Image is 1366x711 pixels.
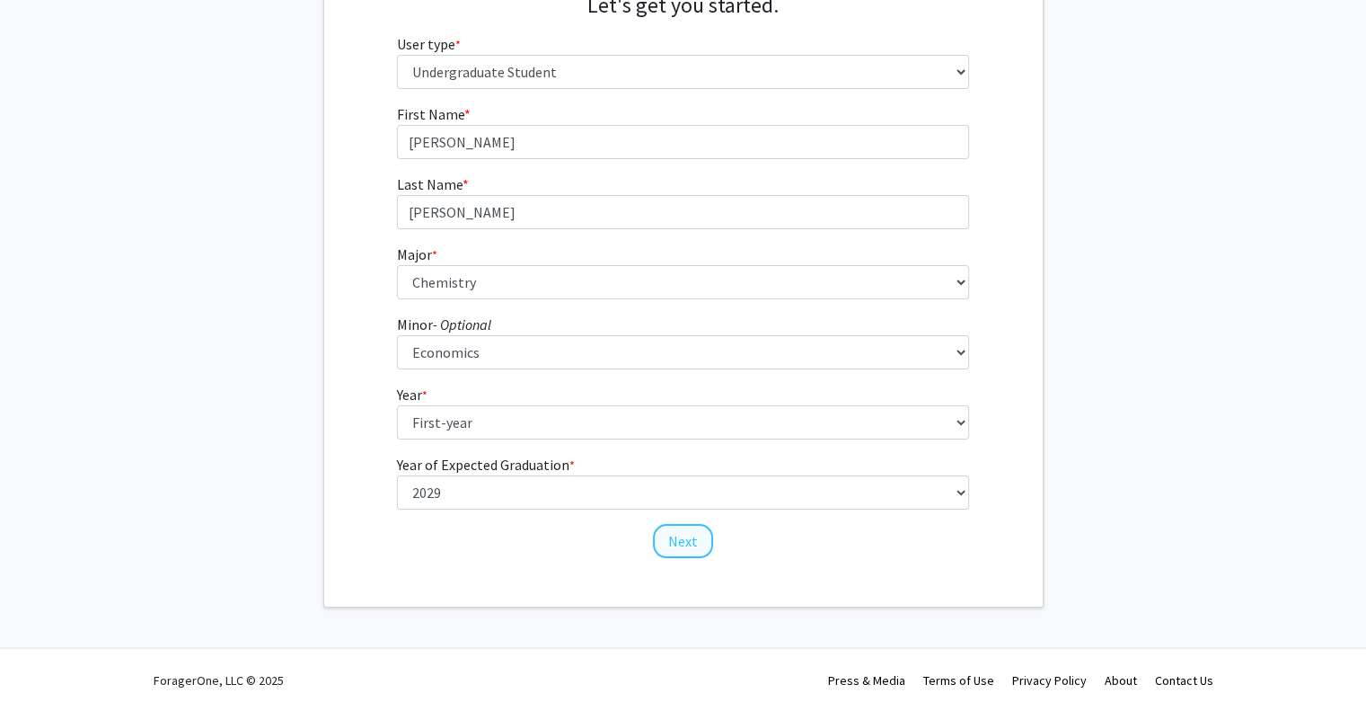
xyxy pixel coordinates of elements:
label: User type [397,33,461,55]
a: Press & Media [828,672,905,689]
i: - Optional [433,316,491,333]
label: Minor [397,314,491,335]
a: About [1105,672,1137,689]
a: Terms of Use [923,672,994,689]
span: Last Name [397,175,463,193]
a: Privacy Policy [1012,672,1087,689]
label: Year [397,384,427,405]
button: Next [653,524,713,558]
iframe: Chat [13,630,76,698]
label: Year of Expected Graduation [397,454,575,475]
a: Contact Us [1155,672,1213,689]
span: First Name [397,105,464,123]
label: Major [397,244,437,265]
